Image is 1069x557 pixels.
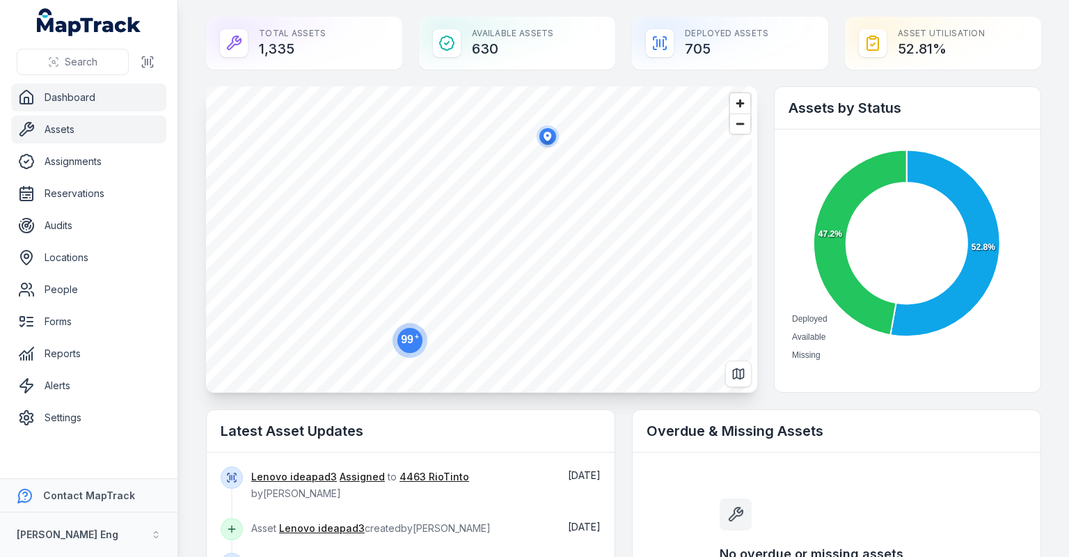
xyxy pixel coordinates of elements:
[792,332,825,342] span: Available
[11,308,166,336] a: Forms
[11,340,166,368] a: Reports
[251,522,491,534] span: Asset created by [PERSON_NAME]
[399,470,469,484] a: 4463 RioTinto
[43,489,135,501] strong: Contact MapTrack
[568,521,601,533] time: 01/09/2025, 9:04:14 am
[568,469,601,481] time: 01/09/2025, 9:05:35 am
[11,372,166,400] a: Alerts
[279,521,365,535] a: Lenovo ideapad3
[730,93,750,113] button: Zoom in
[11,404,166,432] a: Settings
[65,55,97,69] span: Search
[725,361,752,387] button: Switch to Map View
[340,470,385,484] a: Assigned
[792,314,828,324] span: Deployed
[11,180,166,207] a: Reservations
[11,148,166,175] a: Assignments
[37,8,141,36] a: MapTrack
[789,98,1027,118] h2: Assets by Status
[792,350,821,360] span: Missing
[17,49,129,75] button: Search
[11,116,166,143] a: Assets
[206,86,752,393] canvas: Map
[17,528,118,540] strong: [PERSON_NAME] Eng
[251,470,337,484] a: Lenovo ideapad3
[730,113,750,134] button: Zoom out
[11,212,166,240] a: Audits
[11,84,166,111] a: Dashboard
[251,471,469,499] span: to by [PERSON_NAME]
[221,421,601,441] h2: Latest Asset Updates
[401,333,419,345] text: 99
[415,333,419,340] tspan: +
[568,469,601,481] span: [DATE]
[568,521,601,533] span: [DATE]
[11,276,166,304] a: People
[647,421,1027,441] h2: Overdue & Missing Assets
[11,244,166,272] a: Locations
